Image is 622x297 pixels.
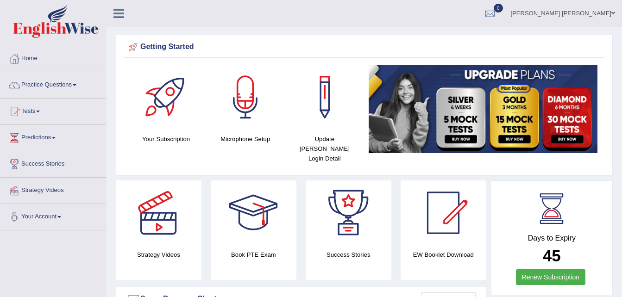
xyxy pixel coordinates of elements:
a: Predictions [0,125,106,148]
h4: Your Subscription [131,134,201,144]
h4: Microphone Setup [210,134,280,144]
a: Your Account [0,204,106,227]
a: Practice Questions [0,72,106,95]
h4: Strategy Videos [116,250,201,260]
h4: Success Stories [306,250,391,260]
h4: EW Booklet Download [401,250,486,260]
h4: Update [PERSON_NAME] Login Detail [289,134,359,163]
h4: Book PTE Exam [211,250,296,260]
a: Success Stories [0,151,106,174]
h4: Days to Expiry [502,234,602,242]
a: Strategy Videos [0,178,106,201]
span: 0 [494,4,503,12]
div: Getting Started [126,40,602,54]
a: Renew Subscription [516,269,586,285]
a: Home [0,46,106,69]
a: Tests [0,99,106,122]
img: small5.jpg [369,65,597,153]
b: 45 [543,247,561,265]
